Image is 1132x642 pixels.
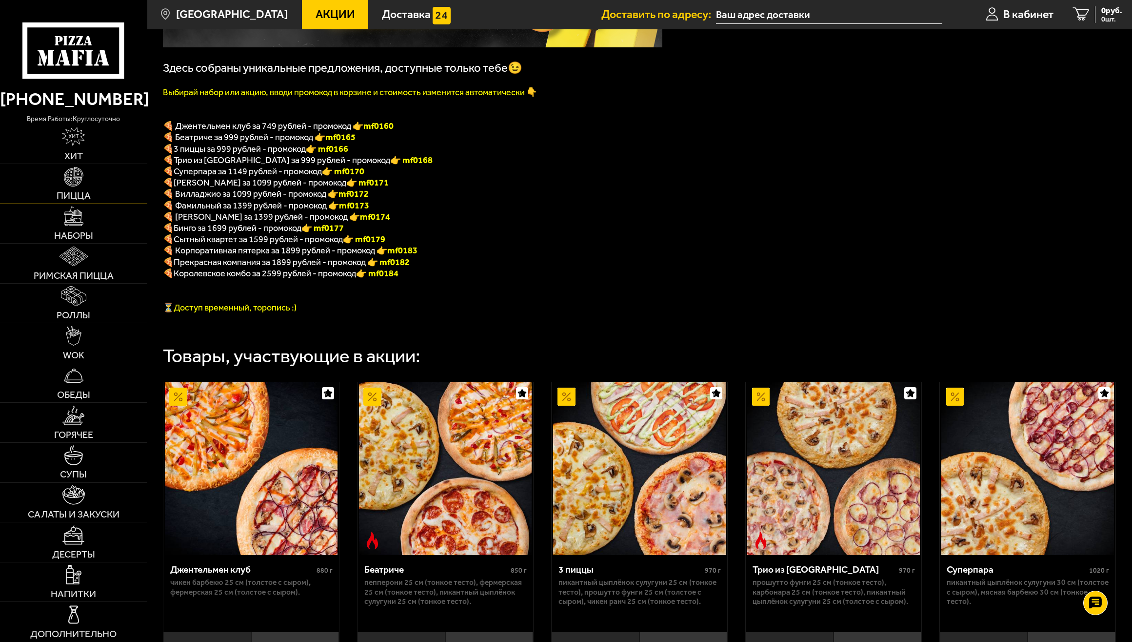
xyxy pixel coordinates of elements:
[753,564,896,575] div: Трио из [GEOGRAPHIC_DATA]
[346,177,389,188] b: 👉 mf0171
[553,382,726,555] img: 3 пиццы
[163,211,390,222] span: 🍕 [PERSON_NAME] за 1399 рублей - промокод 👉
[339,200,369,211] b: mf0173
[338,188,369,199] b: mf0172
[947,578,1109,606] p: Пикантный цыплёнок сулугуни 30 см (толстое с сыром), Мясная Барбекю 30 см (тонкое тесто).
[163,245,417,256] span: 🍕 Корпоративная пятерка за 1899 рублей - промокод 👉
[511,566,527,575] span: 850 г
[1089,566,1109,575] span: 1020 г
[367,257,410,268] font: 👉 mf0182
[557,388,575,405] img: Акционный
[64,151,83,161] span: Хит
[163,155,174,166] font: 🍕
[163,132,356,143] span: 🍕 Беатриче за 999 рублей - промокод 👉
[60,470,87,479] span: Супы
[382,9,431,20] span: Доставка
[753,578,915,606] p: Прошутто Фунги 25 см (тонкое тесто), Карбонара 25 см (тонкое тесто), Пикантный цыплёнок сулугуни ...
[163,121,394,131] span: 🍕 Джентельмен клуб за 749 рублей - промокод 👉
[752,388,770,405] img: Акционный
[343,234,385,245] b: 👉 mf0179
[170,564,314,575] div: Джентельмен клуб
[552,382,727,555] a: Акционный3 пиццы
[316,9,355,20] span: Акции
[54,231,93,241] span: Наборы
[63,351,84,360] span: WOK
[176,9,288,20] span: [GEOGRAPHIC_DATA]
[57,390,90,400] span: Обеды
[163,302,297,313] span: ⏳Доступ временный, торопись :)
[325,132,356,143] b: mf0165
[364,564,508,575] div: Беатриче
[364,578,527,606] p: Пепперони 25 см (тонкое тесто), Фермерская 25 см (тонкое тесто), Пикантный цыплёнок сулугуни 25 с...
[163,61,522,75] span: Здесь собраны уникальные предложения, доступные только тебе😉
[357,382,533,555] a: АкционныйОстрое блюдоБеатриче
[301,223,344,233] b: 👉 mf0177
[306,144,348,154] font: 👉 mf0166
[1101,16,1122,23] span: 0 шт.
[946,388,964,405] img: Акционный
[747,382,920,555] img: Трио из Рио
[174,144,306,154] span: 3 пиццы за 999 рублей - промокод
[174,177,346,188] span: [PERSON_NAME] за 1099 рублей - промокод
[752,532,770,549] img: Острое блюдо
[174,268,356,279] span: Королевское комбо за 2599 рублей - промокод
[163,166,174,177] font: 🍕
[390,155,433,166] font: 👉 mf0168
[170,578,333,597] p: Чикен Барбекю 25 см (толстое с сыром), Фермерская 25 см (толстое с сыром).
[899,566,915,575] span: 970 г
[433,7,450,24] img: 15daf4d41897b9f0e9f617042186c801.svg
[174,166,322,177] span: Суперпара за 1149 рублей - промокод
[716,6,942,24] input: Ваш адрес доставки
[356,268,398,279] font: 👉 mf0184
[322,166,364,177] font: 👉 mf0170
[28,510,119,519] span: Салаты и закуски
[363,121,394,131] b: mf0160
[940,382,1115,555] a: АкционныйСуперпара
[163,347,420,366] div: Товары, участвующие в акции:
[52,550,95,559] span: Десерты
[558,578,721,606] p: Пикантный цыплёнок сулугуни 25 см (тонкое тесто), Прошутто Фунги 25 см (толстое с сыром), Чикен Р...
[1101,6,1122,15] span: 0 руб.
[57,191,91,201] span: Пицца
[1003,9,1053,20] span: В кабинет
[716,6,942,24] span: улица Жака Дюкло, 4
[165,382,338,555] img: Джентельмен клуб
[163,200,369,211] span: 🍕 Фамильный за 1399 рублей - промокод 👉
[558,564,702,575] div: 3 пиццы
[163,234,174,245] b: 🍕
[57,311,90,320] span: Роллы
[30,629,117,639] span: Дополнительно
[163,223,174,233] b: 🍕
[34,271,114,281] span: Римская пицца
[705,566,721,575] span: 970 г
[746,382,921,555] a: АкционныйОстрое блюдоТрио из Рио
[163,144,174,154] font: 🍕
[51,589,96,599] span: Напитки
[163,188,369,199] span: 🍕 Вилладжио за 1099 рублей - промокод 👉
[360,211,390,222] b: mf0174
[163,257,174,268] font: 🍕
[387,245,417,256] b: mf0183
[163,177,174,188] b: 🍕
[163,87,537,98] font: Выбирай набор или акцию, вводи промокод в корзине и стоимость изменится автоматически 👇
[947,564,1087,575] div: Суперпара
[359,382,532,555] img: Беатриче
[174,155,390,166] span: Трио из [GEOGRAPHIC_DATA] за 999 рублей - промокод
[174,257,367,268] span: Прекрасная компания за 1899 рублей - промокод
[163,268,174,279] font: 🍕
[174,223,301,233] span: Бинго за 1699 рублей - промокод
[174,234,343,245] span: Сытный квартет за 1599 рублей - промокод
[601,9,716,20] span: Доставить по адресу:
[941,382,1114,555] img: Суперпара
[54,430,93,440] span: Горячее
[363,532,381,549] img: Острое блюдо
[317,566,333,575] span: 880 г
[363,388,381,405] img: Акционный
[163,382,339,555] a: АкционныйДжентельмен клуб
[169,388,187,405] img: Акционный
